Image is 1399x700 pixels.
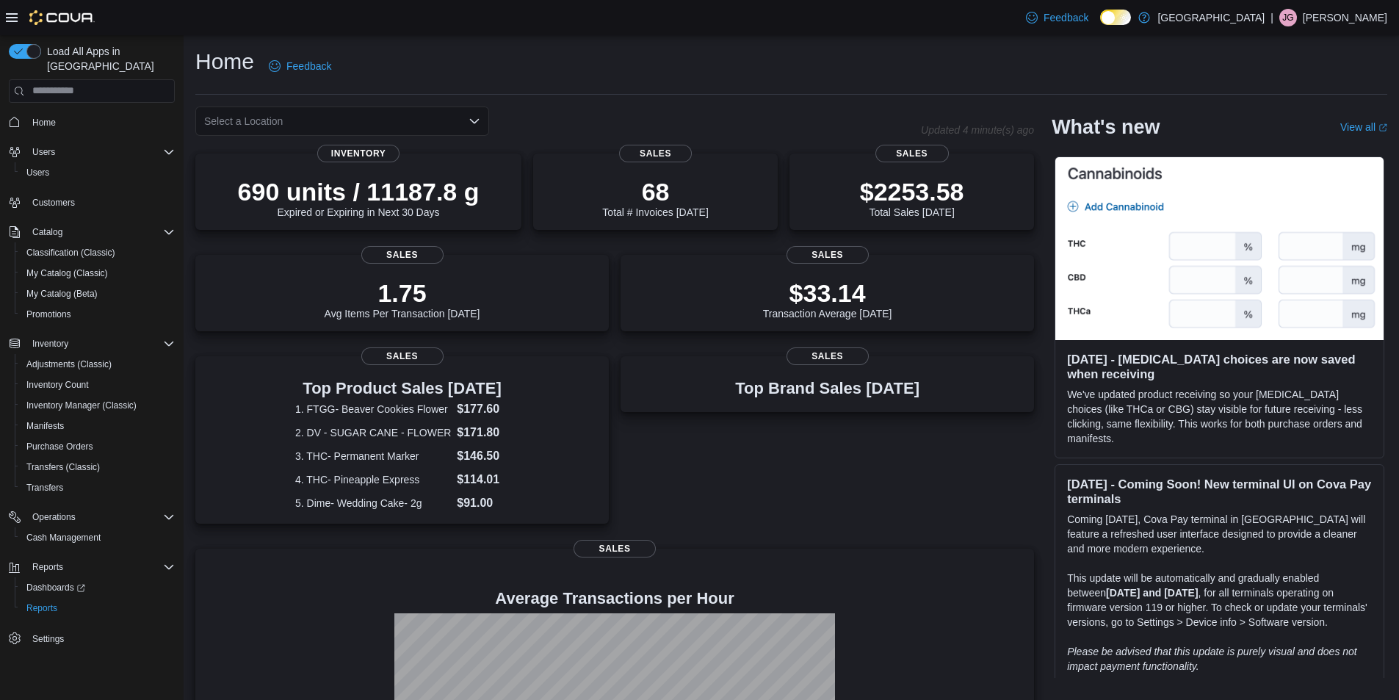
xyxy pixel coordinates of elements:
[32,117,56,129] span: Home
[1044,10,1088,25] span: Feedback
[317,145,400,162] span: Inventory
[15,304,181,325] button: Promotions
[26,143,175,161] span: Users
[21,579,175,596] span: Dashboards
[21,164,175,181] span: Users
[15,354,181,375] button: Adjustments (Classic)
[1106,587,1198,599] strong: [DATE] and [DATE]
[619,145,693,162] span: Sales
[763,278,892,320] div: Transaction Average [DATE]
[26,267,108,279] span: My Catalog (Classic)
[21,529,175,546] span: Cash Management
[15,416,181,436] button: Manifests
[21,458,106,476] a: Transfers (Classic)
[26,461,100,473] span: Transfers (Classic)
[32,633,64,645] span: Settings
[26,602,57,614] span: Reports
[26,194,81,212] a: Customers
[21,438,175,455] span: Purchase Orders
[26,400,137,411] span: Inventory Manager (Classic)
[3,222,181,242] button: Catalog
[21,417,175,435] span: Manifests
[1279,9,1297,26] div: Jesus Gonzalez
[26,335,175,353] span: Inventory
[26,379,89,391] span: Inventory Count
[26,113,175,131] span: Home
[26,582,85,593] span: Dashboards
[21,306,77,323] a: Promotions
[325,278,480,308] p: 1.75
[15,162,181,183] button: Users
[26,308,71,320] span: Promotions
[15,436,181,457] button: Purchase Orders
[3,112,181,133] button: Home
[860,177,964,206] p: $2253.58
[26,558,175,576] span: Reports
[787,246,869,264] span: Sales
[457,494,509,512] dd: $91.00
[195,47,254,76] h1: Home
[457,424,509,441] dd: $171.80
[26,167,49,178] span: Users
[26,558,69,576] button: Reports
[3,333,181,354] button: Inventory
[26,482,63,494] span: Transfers
[21,397,142,414] a: Inventory Manager (Classic)
[26,508,175,526] span: Operations
[238,177,480,206] p: 690 units / 11187.8 g
[1270,9,1273,26] p: |
[29,10,95,25] img: Cova
[26,143,61,161] button: Users
[1067,477,1372,506] h3: [DATE] - Coming Soon! New terminal UI on Cova Pay terminals
[21,599,175,617] span: Reports
[21,264,114,282] a: My Catalog (Classic)
[21,376,95,394] a: Inventory Count
[574,540,656,558] span: Sales
[26,532,101,544] span: Cash Management
[26,358,112,370] span: Adjustments (Classic)
[1067,512,1372,556] p: Coming [DATE], Cova Pay terminal in [GEOGRAPHIC_DATA] will feature a refreshed user interface des...
[21,479,69,497] a: Transfers
[26,247,115,259] span: Classification (Classic)
[15,527,181,548] button: Cash Management
[875,145,949,162] span: Sales
[457,471,509,488] dd: $114.01
[1067,646,1357,672] em: Please be advised that this update is purely visual and does not impact payment functionality.
[26,288,98,300] span: My Catalog (Beta)
[1157,9,1265,26] p: [GEOGRAPHIC_DATA]
[921,124,1034,136] p: Updated 4 minute(s) ago
[207,590,1022,607] h4: Average Transactions per Hour
[21,397,175,414] span: Inventory Manager (Classic)
[361,347,444,365] span: Sales
[295,380,509,397] h3: Top Product Sales [DATE]
[26,630,70,648] a: Settings
[32,226,62,238] span: Catalog
[26,114,62,131] a: Home
[26,223,68,241] button: Catalog
[735,380,919,397] h3: Top Brand Sales [DATE]
[26,420,64,432] span: Manifests
[238,177,480,218] div: Expired or Expiring in Next 30 Days
[21,417,70,435] a: Manifests
[21,244,175,261] span: Classification (Classic)
[286,59,331,73] span: Feedback
[1067,571,1372,629] p: This update will be automatically and gradually enabled between , for all terminals operating on ...
[295,425,451,440] dt: 2. DV - SUGAR CANE - FLOWER
[21,244,121,261] a: Classification (Classic)
[21,285,104,303] a: My Catalog (Beta)
[1282,9,1293,26] span: JG
[263,51,337,81] a: Feedback
[469,115,480,127] button: Open list of options
[32,146,55,158] span: Users
[295,402,451,416] dt: 1. FTGG- Beaver Cookies Flower
[26,223,175,241] span: Catalog
[26,441,93,452] span: Purchase Orders
[26,629,175,647] span: Settings
[21,599,63,617] a: Reports
[602,177,708,218] div: Total # Invoices [DATE]
[3,507,181,527] button: Operations
[860,177,964,218] div: Total Sales [DATE]
[1378,123,1387,132] svg: External link
[41,44,175,73] span: Load All Apps in [GEOGRAPHIC_DATA]
[457,447,509,465] dd: $146.50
